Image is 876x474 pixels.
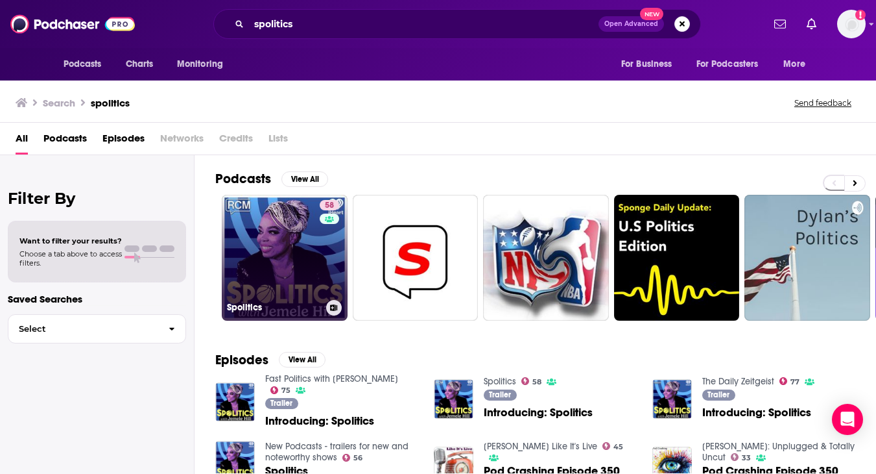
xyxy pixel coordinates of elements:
a: New Podcasts - trailers for new and noteworthy shows [265,441,408,463]
a: 56 [342,454,363,462]
a: 58 [320,200,339,210]
span: Logged in as jerryparshall [837,10,866,38]
span: Choose a tab above to access filters. [19,249,122,268]
span: 58 [325,199,334,212]
span: Trailer [489,391,511,399]
a: The Daily Zeitgeist [702,376,774,387]
h3: Search [43,97,75,109]
span: Trailer [270,399,292,407]
svg: Add a profile image [855,10,866,20]
span: Want to filter your results? [19,236,122,245]
span: Select [8,325,158,333]
a: 58Spolitics [222,195,348,321]
button: open menu [54,52,119,77]
span: For Podcasters [696,55,759,73]
button: Open AdvancedNew [598,16,664,32]
button: Select [8,314,186,343]
span: For Business [621,55,672,73]
button: Send feedback [790,97,855,108]
button: open menu [688,52,777,77]
button: open menu [168,52,240,77]
div: Search podcasts, credits, & more... [213,9,701,39]
p: Saved Searches [8,293,186,305]
a: 58 [521,377,542,385]
a: 33 [731,453,752,461]
span: 33 [742,455,751,461]
span: 77 [790,379,799,385]
h2: Filter By [8,189,186,208]
a: Introducing: Spolitics [484,407,593,418]
a: 77 [779,377,800,385]
a: Arroe Collins: Unplugged & Totally Uncut [702,441,855,463]
span: 56 [353,455,362,461]
img: Introducing: Spolitics [215,382,255,422]
img: Introducing: Spolitics [652,379,692,419]
span: Open Advanced [604,21,658,27]
span: New [640,8,663,20]
img: Introducing: Spolitics [434,379,473,419]
span: Charts [126,55,154,73]
a: 45 [602,442,624,450]
a: Podcasts [43,128,87,155]
button: open menu [612,52,689,77]
h2: Podcasts [215,171,271,187]
button: View All [279,352,326,368]
a: Episodes [102,128,145,155]
span: Lists [268,128,288,155]
a: All [16,128,28,155]
span: 45 [613,444,623,450]
a: Spolitics [484,376,516,387]
button: View All [281,171,328,187]
span: Trailer [707,391,729,399]
span: More [783,55,805,73]
button: Show profile menu [837,10,866,38]
span: 58 [532,379,541,385]
button: open menu [774,52,822,77]
span: Monitoring [177,55,223,73]
a: Fast Politics with Molly Jong-Fast [265,373,398,384]
a: Charts [117,52,161,77]
h3: Spolitics [227,302,321,313]
h3: spolitics [91,97,130,109]
div: Open Intercom Messenger [832,404,863,435]
a: Show notifications dropdown [769,13,791,35]
span: 75 [281,388,290,393]
h2: Episodes [215,352,268,368]
img: User Profile [837,10,866,38]
a: Show notifications dropdown [801,13,822,35]
a: 75 [270,386,291,394]
span: Credits [219,128,253,155]
span: Podcasts [64,55,102,73]
a: Introducing: Spolitics [265,416,374,427]
a: Introducing: Spolitics [702,407,811,418]
a: Arroe Collins Like It's Live [484,441,597,452]
input: Search podcasts, credits, & more... [249,14,598,34]
a: EpisodesView All [215,352,326,368]
img: Podchaser - Follow, Share and Rate Podcasts [10,12,135,36]
span: Networks [160,128,204,155]
a: PodcastsView All [215,171,328,187]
